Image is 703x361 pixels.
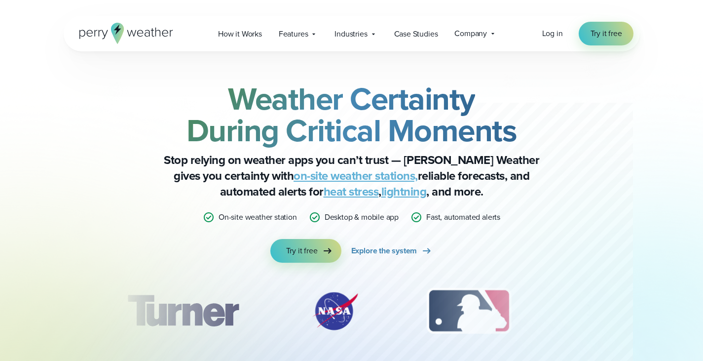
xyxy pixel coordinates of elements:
img: NASA.svg [300,286,370,336]
a: How it Works [210,24,270,44]
p: On-site weather station [219,211,297,223]
p: Desktop & mobile app [325,211,399,223]
a: Try it free [270,239,341,263]
a: Log in [542,28,563,40]
a: Try it free [579,22,634,45]
span: Features [279,28,308,40]
div: 2 of 12 [300,286,370,336]
span: Explore the system [351,245,417,257]
img: MLB.svg [417,286,521,336]
a: Case Studies [386,24,446,44]
img: Turner-Construction_1.svg [112,286,253,336]
span: Case Studies [394,28,438,40]
a: lightning [381,183,427,201]
span: Company [454,28,487,40]
a: on-site weather stations, [294,167,418,185]
div: 3 of 12 [417,286,521,336]
strong: Weather Certainty During Critical Moments [186,76,517,154]
div: slideshow [113,286,591,341]
a: heat stress [324,183,379,201]
p: Fast, automated alerts [426,211,500,223]
img: PGA.svg [568,286,647,336]
a: Explore the system [351,239,433,263]
span: Try it free [286,245,318,257]
span: How it Works [218,28,262,40]
div: 4 of 12 [568,286,647,336]
span: Try it free [591,28,622,40]
p: Stop relying on weather apps you can’t trust — [PERSON_NAME] Weather gives you certainty with rel... [154,152,549,200]
span: Industries [334,28,367,40]
div: 1 of 12 [112,286,253,336]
